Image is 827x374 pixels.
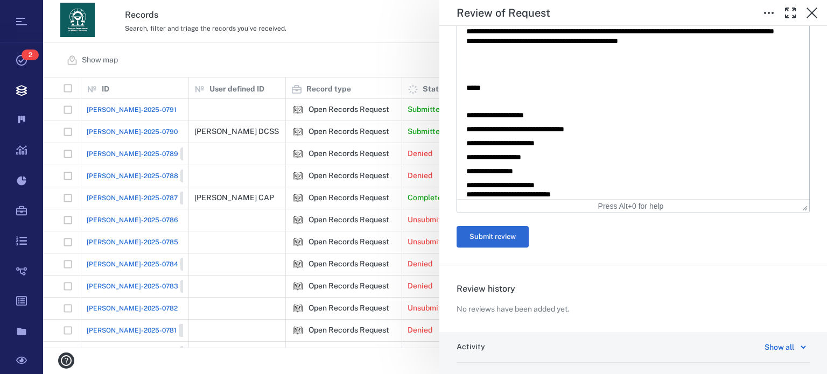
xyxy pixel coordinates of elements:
[457,226,529,248] button: Submit review
[24,8,46,17] span: Help
[457,304,569,315] p: No reviews have been added yet.
[22,50,39,60] span: 2
[457,6,550,20] h5: Review of Request
[457,283,810,295] h6: Review history
[802,201,808,211] div: Press the Up and Down arrow keys to resize the editor.
[780,2,801,24] button: Toggle Fullscreen
[765,341,794,354] div: Show all
[457,342,485,352] h6: Activity
[574,202,688,210] div: Press Alt+0 for help
[801,2,823,24] button: Close
[758,2,780,24] button: Toggle to Edit Boxes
